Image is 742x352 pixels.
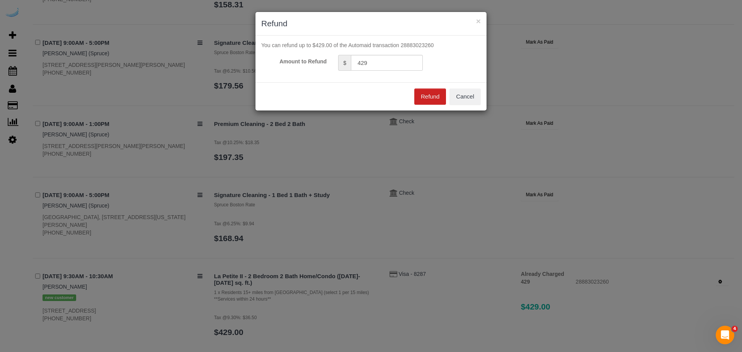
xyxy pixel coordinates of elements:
[351,55,423,71] input: Amount to Refund
[732,326,738,332] span: 4
[338,55,351,71] span: $
[449,88,481,105] button: Cancel
[716,326,734,344] iframe: Intercom live chat
[255,55,332,65] label: Amount to Refund
[255,12,487,111] sui-modal: Refund
[476,17,481,25] button: ×
[261,18,481,29] h3: Refund
[255,41,487,49] div: You can refund up to $429.00 of the Automaid transaction 28883023260
[414,88,446,105] button: Refund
